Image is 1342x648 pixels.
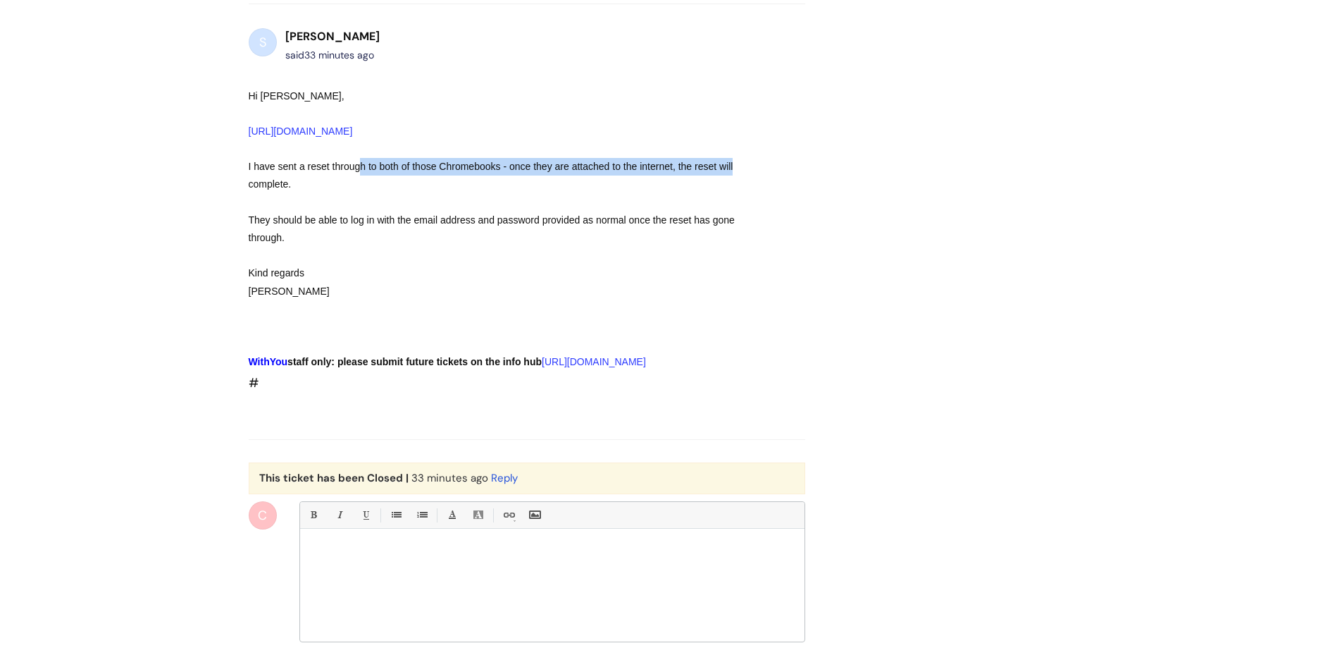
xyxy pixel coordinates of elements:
div: They should be able to log in with the email address and password provided as normal once the res... [249,212,754,247]
b: [PERSON_NAME] [285,29,380,44]
a: [URL][DOMAIN_NAME] [542,356,646,367]
div: S [249,28,277,56]
div: C [249,501,277,530]
div: said [285,47,380,64]
a: Italic (Ctrl-I) [330,506,348,524]
div: # [249,87,754,394]
strong: staff only: please submit future tickets on the info hub [249,356,542,367]
a: Reply [491,471,518,485]
a: Insert Image... [526,506,543,524]
div: Hi [PERSON_NAME], [249,87,754,141]
a: 1. Ordered List (Ctrl-Shift-8) [413,506,430,524]
div: [PERSON_NAME] [249,283,754,300]
span: Tue, 2 Sep, 2025 at 11:25 AM [411,471,488,485]
a: Back Color [469,506,487,524]
div: Kind regards [249,264,754,282]
a: • Unordered List (Ctrl-Shift-7) [387,506,404,524]
a: [URL][DOMAIN_NAME] [249,126,353,137]
span: Tue, 2 Sep, 2025 at 11:25 AM [304,49,374,61]
a: Underline(Ctrl-U) [356,506,374,524]
a: Link [499,506,517,524]
a: Bold (Ctrl-B) [304,506,322,524]
a: Font Color [443,506,461,524]
div: I have sent a reset through to both of those Chromebooks - once they are attached to the internet... [249,158,754,193]
b: This ticket has been Closed | [259,471,409,485]
span: WithYou [249,356,288,367]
